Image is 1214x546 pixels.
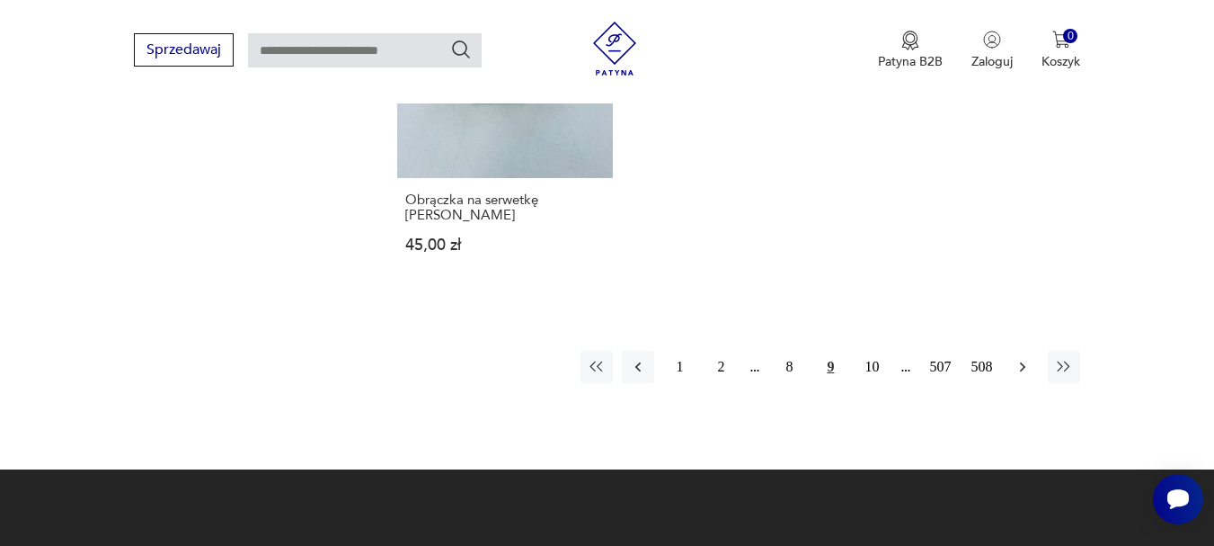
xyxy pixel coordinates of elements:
button: 9 [814,351,846,383]
button: Patyna B2B [878,31,943,70]
button: 508 [965,351,997,383]
button: Sprzedawaj [134,33,234,67]
div: 0 [1063,29,1078,44]
iframe: Smartsupp widget button [1153,474,1203,524]
button: 2 [704,351,737,383]
img: Ikonka użytkownika [983,31,1001,49]
button: Szukaj [450,39,472,60]
p: Koszyk [1041,53,1080,70]
img: Ikona koszyka [1052,31,1070,49]
img: Ikona medalu [901,31,919,50]
img: Patyna - sklep z meblami i dekoracjami vintage [588,22,642,76]
button: 507 [924,351,956,383]
button: 8 [773,351,805,383]
button: 10 [855,351,888,383]
a: Sprzedawaj [134,45,234,58]
button: 0Koszyk [1041,31,1080,70]
button: 1 [663,351,696,383]
h3: Obrączka na serwetkę [PERSON_NAME] [405,192,605,223]
a: Ikona medaluPatyna B2B [878,31,943,70]
p: 45,00 zł [405,237,605,253]
p: Zaloguj [971,53,1013,70]
p: Patyna B2B [878,53,943,70]
button: Zaloguj [971,31,1013,70]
